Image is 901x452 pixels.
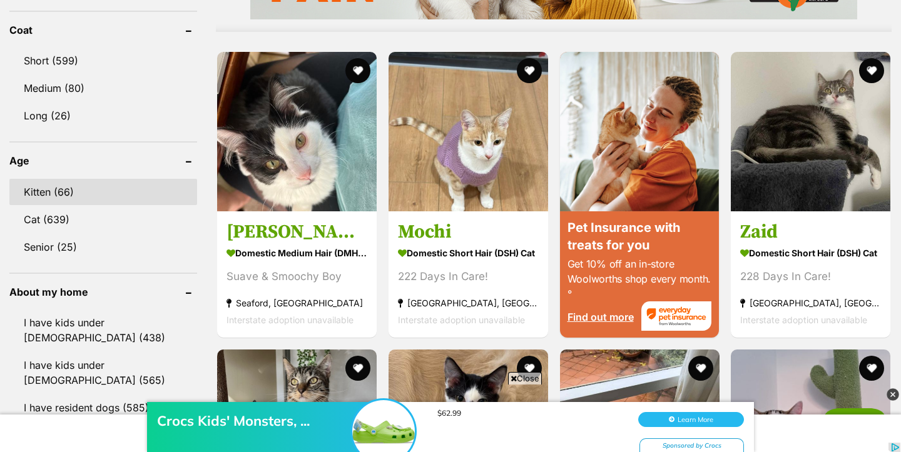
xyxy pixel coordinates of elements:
[740,220,881,244] h3: Zaid
[9,206,197,233] a: Cat (639)
[639,61,744,77] div: Sponsored by Crocs
[688,356,713,381] button: favourite
[9,48,197,74] a: Short (599)
[437,31,625,41] div: $62.99
[9,103,197,129] a: Long (26)
[352,23,415,86] img: Crocs Kids' Monsters, ...
[217,211,377,338] a: [PERSON_NAME] Domestic Medium Hair (DMH) Cat Suave & Smoochy Boy Seaford, [GEOGRAPHIC_DATA] Inter...
[227,244,367,262] strong: Domestic Medium Hair (DMH) Cat
[398,314,525,325] span: Interstate adoption unavailable
[9,309,197,351] a: I have kids under [DEMOGRAPHIC_DATA] (438)
[9,155,197,166] header: Age
[740,314,867,325] span: Interstate adoption unavailable
[859,58,884,83] button: favourite
[345,356,370,381] button: favourite
[345,58,370,83] button: favourite
[9,24,197,36] header: Coat
[389,211,548,338] a: Mochi Domestic Short Hair (DSH) Cat 222 Days In Care! [GEOGRAPHIC_DATA], [GEOGRAPHIC_DATA] Inters...
[217,52,377,211] img: Tobin - Domestic Medium Hair (DMH) Cat
[731,52,890,211] img: Zaid - Domestic Short Hair (DSH) Cat
[9,234,197,260] a: Senior (25)
[9,179,197,205] a: Kitten (66)
[227,314,354,325] span: Interstate adoption unavailable
[740,244,881,262] strong: Domestic Short Hair (DSH) Cat
[227,220,367,244] h3: [PERSON_NAME]
[517,356,542,381] button: favourite
[389,52,548,211] img: Mochi - Domestic Short Hair (DSH) Cat
[9,286,197,298] header: About my home
[740,294,881,311] strong: [GEOGRAPHIC_DATA], [GEOGRAPHIC_DATA]
[731,211,890,338] a: Zaid Domestic Short Hair (DSH) Cat 228 Days In Care! [GEOGRAPHIC_DATA], [GEOGRAPHIC_DATA] Interst...
[227,268,367,285] div: Suave & Smoochy Boy
[887,388,899,401] img: close_grey_3x.png
[9,352,197,393] a: I have kids under [DEMOGRAPHIC_DATA] (565)
[859,356,884,381] button: favourite
[398,294,539,311] strong: [GEOGRAPHIC_DATA], [GEOGRAPHIC_DATA]
[9,75,197,101] a: Medium (80)
[398,220,539,244] h3: Mochi
[398,244,539,262] strong: Domestic Short Hair (DSH) Cat
[740,268,881,285] div: 228 Days In Care!
[517,58,542,83] button: favourite
[398,268,539,285] div: 222 Days In Care!
[508,372,542,384] span: Close
[227,294,367,311] strong: Seaford, [GEOGRAPHIC_DATA]
[638,35,744,50] button: Learn More
[157,35,357,53] div: Crocs Kids' Monsters, ...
